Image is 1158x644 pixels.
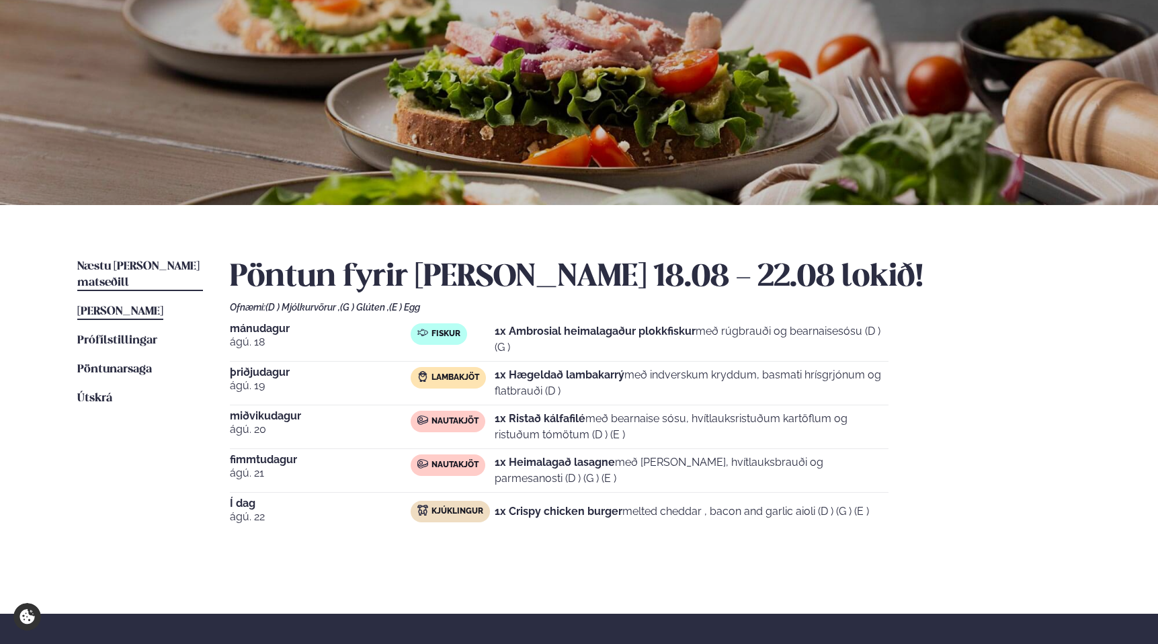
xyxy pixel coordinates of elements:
span: ágú. 19 [230,378,411,394]
span: fimmtudagur [230,454,411,465]
a: Pöntunarsaga [77,362,152,378]
span: Fiskur [431,329,460,339]
span: Lambakjöt [431,372,479,383]
strong: 1x Hægeldað lambakarrý [495,368,624,381]
span: ágú. 22 [230,509,411,525]
strong: 1x Heimalagað lasagne [495,456,615,469]
span: mánudagur [230,323,411,334]
span: ágú. 18 [230,334,411,350]
span: þriðjudagur [230,367,411,378]
a: Cookie settings [13,603,41,631]
img: fish.svg [417,327,428,338]
span: Kjúklingur [431,506,483,517]
div: Ofnæmi: [230,302,1081,313]
h2: Pöntun fyrir [PERSON_NAME] 18.08 - 22.08 lokið! [230,259,1081,296]
span: Í dag [230,498,411,509]
span: [PERSON_NAME] [77,306,163,317]
p: með bearnaise sósu, hvítlauksristuðum kartöflum og ristuðum tómötum (D ) (E ) [495,411,888,443]
span: Nautakjöt [431,460,479,471]
span: Prófílstillingar [77,335,157,346]
img: chicken.svg [417,505,428,516]
p: með rúgbrauði og bearnaisesósu (D ) (G ) [495,323,888,356]
a: Útskrá [77,391,112,407]
strong: 1x Ristað kálfafilé [495,412,585,425]
strong: 1x Ambrosial heimalagaður plokkfiskur [495,325,696,337]
p: með indverskum kryddum, basmati hrísgrjónum og flatbrauði (D ) [495,367,888,399]
img: Lamb.svg [417,371,428,382]
img: beef.svg [417,415,428,426]
span: (G ) Glúten , [340,302,389,313]
span: (E ) Egg [389,302,420,313]
a: Prófílstillingar [77,333,157,349]
span: Næstu [PERSON_NAME] matseðill [77,261,200,288]
span: Útskrá [77,393,112,404]
span: (D ) Mjólkurvörur , [265,302,340,313]
span: miðvikudagur [230,411,411,421]
p: með [PERSON_NAME], hvítlauksbrauði og parmesanosti (D ) (G ) (E ) [495,454,888,487]
span: ágú. 20 [230,421,411,438]
span: ágú. 21 [230,465,411,481]
p: melted cheddar , bacon and garlic aioli (D ) (G ) (E ) [495,504,869,520]
a: [PERSON_NAME] [77,304,163,320]
strong: 1x Crispy chicken burger [495,505,622,518]
img: beef.svg [417,458,428,469]
a: Næstu [PERSON_NAME] matseðill [77,259,203,291]
span: Pöntunarsaga [77,364,152,375]
span: Nautakjöt [431,416,479,427]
